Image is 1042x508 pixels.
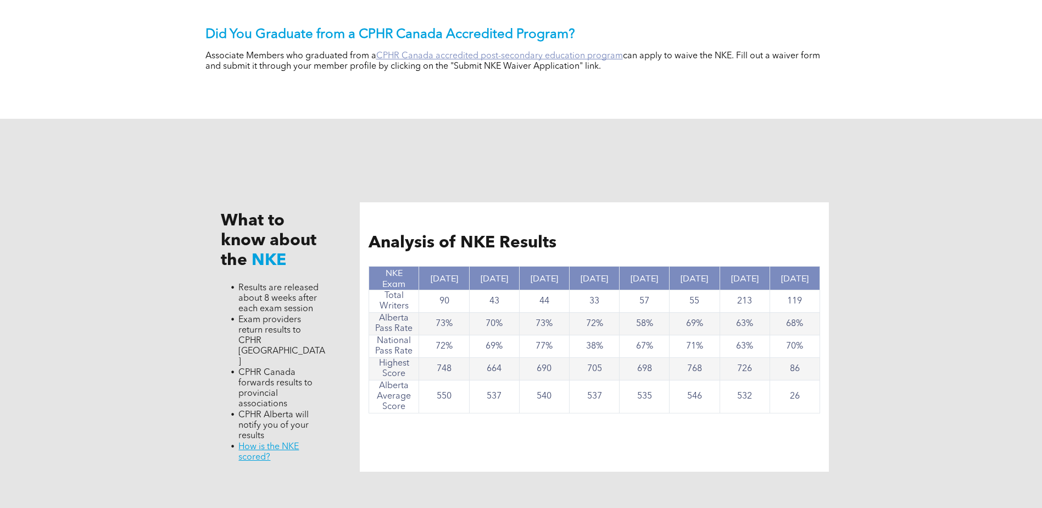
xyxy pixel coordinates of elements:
[419,380,469,413] td: 550
[369,290,419,313] td: Total Writers
[519,335,569,358] td: 77%
[620,313,670,335] td: 58%
[419,358,469,380] td: 748
[570,267,620,290] th: [DATE]
[720,267,770,290] th: [DATE]
[469,290,519,313] td: 43
[519,267,569,290] th: [DATE]
[238,443,299,462] a: How is the NKE scored?
[620,290,670,313] td: 57
[770,380,820,413] td: 26
[670,267,720,290] th: [DATE]
[519,380,569,413] td: 540
[670,290,720,313] td: 55
[369,335,419,358] td: National Pass Rate
[720,380,770,413] td: 532
[205,27,837,43] p: Did You Graduate from a CPHR Canada Accredited Program?
[238,368,313,408] span: CPHR Canada forwards results to provincial associations
[770,290,820,313] td: 119
[570,358,620,380] td: 705
[238,411,309,440] span: CPHR Alberta will notify you of your results
[369,235,556,251] span: Analysis of NKE Results
[570,380,620,413] td: 537
[570,313,620,335] td: 72%
[369,358,419,380] td: Highest Score
[252,252,286,269] span: NKE
[620,267,670,290] th: [DATE]
[519,290,569,313] td: 44
[205,51,837,72] p: Associate Members who graduated from a can apply to waive the NKE. Fill out a waiver form and sub...
[770,358,820,380] td: 86
[770,335,820,358] td: 70%
[469,358,519,380] td: 664
[570,335,620,358] td: 38%
[469,335,519,358] td: 69%
[720,335,770,358] td: 63%
[419,335,469,358] td: 72%
[720,313,770,335] td: 63%
[670,335,720,358] td: 71%
[670,380,720,413] td: 546
[469,267,519,290] th: [DATE]
[376,52,623,60] a: CPHR Canada accredited post-secondary education program
[770,313,820,335] td: 68%
[238,284,319,313] span: Results are released about 8 weeks after each exam session
[221,213,316,269] span: What to know about the
[620,335,670,358] td: 67%
[419,267,469,290] th: [DATE]
[369,313,419,335] td: Alberta Pass Rate
[238,316,325,366] span: Exam providers return results to CPHR [GEOGRAPHIC_DATA]
[620,358,670,380] td: 698
[519,313,569,335] td: 73%
[720,290,770,313] td: 213
[570,290,620,313] td: 33
[670,358,720,380] td: 768
[670,313,720,335] td: 69%
[469,380,519,413] td: 537
[369,267,419,290] th: NKE Exam
[419,290,469,313] td: 90
[469,313,519,335] td: 70%
[419,313,469,335] td: 73%
[770,267,820,290] th: [DATE]
[519,358,569,380] td: 690
[720,358,770,380] td: 726
[369,380,419,413] td: Alberta Average Score
[620,380,670,413] td: 535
